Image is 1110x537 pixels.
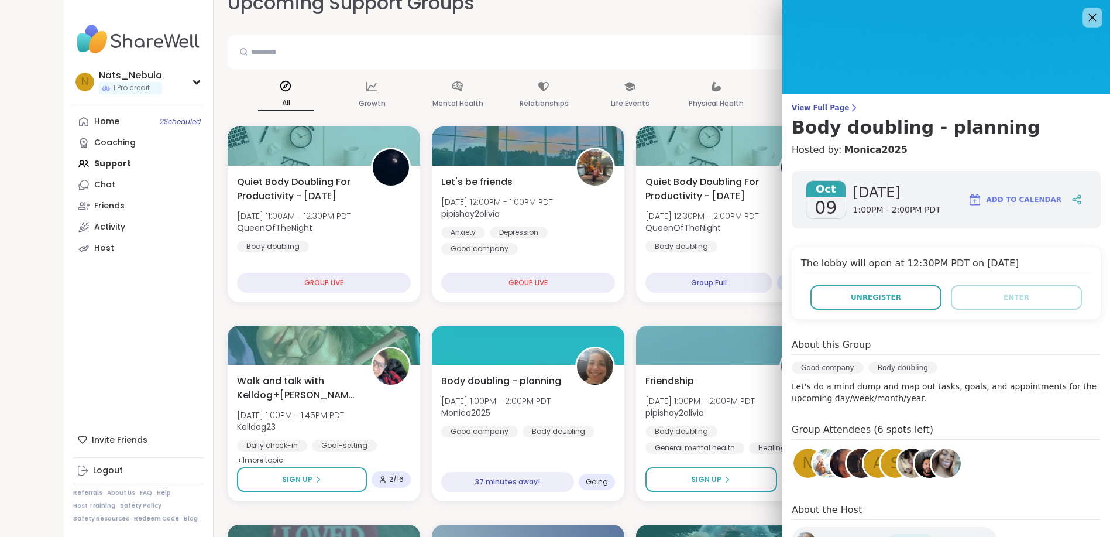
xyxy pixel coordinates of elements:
[749,442,795,454] div: Healing
[645,467,777,492] button: Sign Up
[844,143,908,157] a: Monica2025
[811,447,844,480] a: Libby1520
[93,465,123,477] div: Logout
[1090,5,1105,20] div: Close Step
[987,194,1061,205] span: Add to Calendar
[441,374,561,388] span: Body doubling - planning
[441,273,615,293] div: GROUP LIVE
[862,447,895,480] a: A
[577,149,613,186] img: pipishay2olivia
[160,117,201,126] span: 2 Scheduled
[99,69,162,82] div: Nats_Nebula
[373,149,409,186] img: QueenOfTheNight
[645,407,704,419] b: pipishay2olivia
[853,183,941,202] span: [DATE]
[490,227,548,238] div: Depression
[645,395,755,407] span: [DATE] 1:00PM - 2:00PM PDT
[140,489,152,497] a: FAQ
[691,474,721,485] span: Sign Up
[94,221,125,233] div: Activity
[781,348,817,385] img: pipishay2olivia
[432,97,483,111] p: Mental Health
[951,285,1082,310] button: Enter
[237,241,309,252] div: Body doubling
[645,426,717,437] div: Body doubling
[813,449,842,478] img: Libby1520
[792,447,824,480] a: N
[792,143,1101,157] h4: Hosted by:
[802,452,813,475] span: N
[792,503,1101,520] h4: About the Host
[577,348,613,385] img: Monica2025
[645,442,744,454] div: General mental health
[645,241,717,252] div: Body doubling
[792,381,1101,404] p: Let's do a mind dump and map out tasks, goals, and appointments for the upcoming day/week/month/y...
[73,460,204,481] a: Logout
[915,449,944,478] img: Rob78_NJ
[237,175,358,203] span: Quiet Body Doubling For Productivity - [DATE]
[282,474,312,485] span: Sign Up
[237,421,276,433] b: Kelldog23
[312,440,377,452] div: Goal-setting
[868,362,937,374] div: Body doubling
[258,96,314,111] p: All
[523,426,594,437] div: Body doubling
[94,242,114,254] div: Host
[73,502,115,510] a: Host Training
[441,196,553,208] span: [DATE] 12:00PM - 1:00PM PDT
[441,227,485,238] div: Anxiety
[913,447,946,480] a: Rob78_NJ
[157,489,171,497] a: Help
[94,116,119,128] div: Home
[73,175,204,196] a: Chat
[441,243,518,255] div: Good company
[184,515,198,523] a: Blog
[930,447,963,480] a: seasonzofapril
[792,103,1101,112] span: View Full Page
[847,449,876,478] img: lyssa
[891,452,901,475] span: s
[134,515,179,523] a: Redeem Code
[645,210,759,222] span: [DATE] 12:30PM - 2:00PM PDT
[81,74,88,90] span: N
[441,426,518,437] div: Good company
[237,210,351,222] span: [DATE] 11:00AM - 12:30PM PDT
[828,447,861,480] a: Allie_P
[441,472,574,492] div: 37 minutes away!
[932,449,961,478] img: seasonzofapril
[806,181,846,197] span: Oct
[519,97,568,111] p: Relationships
[358,97,385,111] p: Growth
[610,97,649,111] p: Life Events
[645,374,694,388] span: Friendship
[94,137,136,149] div: Coaching
[963,186,1067,214] button: Add to Calendar
[441,208,500,220] b: pipishay2olivia
[389,475,404,484] span: 2 / 16
[73,111,204,132] a: Home2Scheduled
[879,447,912,480] a: s
[645,222,721,234] b: QueenOfTheNight
[73,196,204,217] a: Friends
[792,362,864,374] div: Good company
[73,515,129,523] a: Safety Resources
[73,489,102,497] a: Referrals
[94,200,125,212] div: Friends
[792,117,1101,138] h3: Body doubling - planning
[107,489,135,497] a: About Us
[896,447,929,480] a: PinkOnyx
[73,429,204,450] div: Invite Friends
[968,193,982,207] img: ShareWell Logomark
[441,407,490,419] b: Monica2025
[845,447,878,480] a: lyssa
[898,449,927,478] img: PinkOnyx
[853,204,941,216] span: 1:00PM - 2:00PM PDT
[689,97,744,111] p: Physical Health
[237,222,312,234] b: QueenOfTheNight
[1004,292,1029,303] span: Enter
[237,409,344,421] span: [DATE] 1:00PM - 1:45PM PDT
[781,149,817,186] img: QueenOfTheNight
[73,217,204,238] a: Activity
[792,338,871,352] h4: About this Group
[792,423,1101,440] h4: Group Attendees (6 spots left)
